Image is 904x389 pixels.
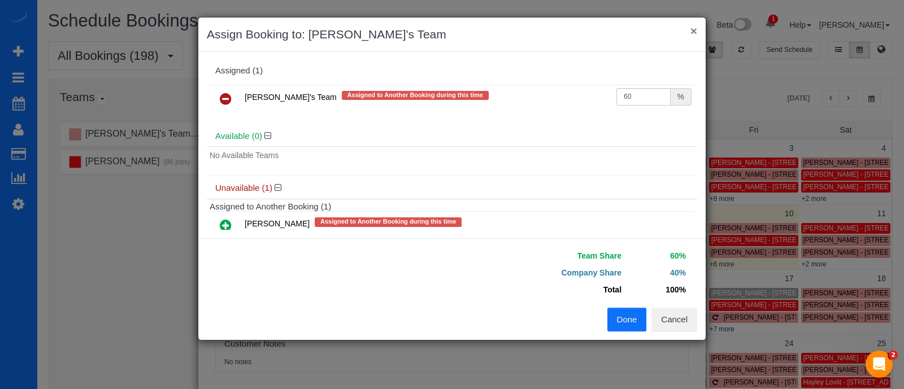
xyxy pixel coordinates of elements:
td: 40% [624,264,689,281]
h3: Assign Booking to: [PERSON_NAME]'s Team [207,26,697,43]
h4: Available (0) [215,132,689,141]
td: Total [460,281,624,298]
span: [PERSON_NAME]'s Team [245,93,337,102]
div: % [671,88,692,106]
td: 100% [624,281,689,298]
td: Company Share [460,264,624,281]
span: No Available Teams [210,151,279,160]
span: Assigned to Another Booking during this time [315,217,462,226]
button: Done [607,308,647,331]
td: 60% [624,247,689,264]
span: [PERSON_NAME] [245,220,310,229]
h4: Assigned to Another Booking (1) [210,202,694,212]
iframe: Intercom live chat [866,351,893,378]
button: × [690,25,697,37]
div: Assigned (1) [215,66,689,76]
span: Assigned to Another Booking during this time [342,91,489,100]
button: Cancel [651,308,697,331]
h4: Unavailable (1) [215,183,689,193]
td: Team Share [460,247,624,264]
span: 2 [889,351,898,360]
